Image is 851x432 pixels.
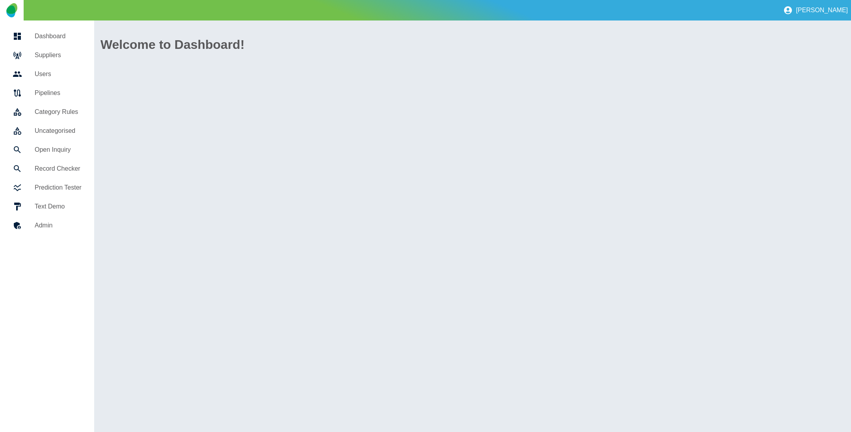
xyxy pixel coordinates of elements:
[6,27,88,46] a: Dashboard
[6,159,88,178] a: Record Checker
[6,178,88,197] a: Prediction Tester
[780,2,851,18] button: [PERSON_NAME]
[796,7,848,14] p: [PERSON_NAME]
[6,102,88,121] a: Category Rules
[35,107,82,117] h5: Category Rules
[35,32,82,41] h5: Dashboard
[6,140,88,159] a: Open Inquiry
[6,121,88,140] a: Uncategorised
[35,202,82,211] h5: Text Demo
[6,197,88,216] a: Text Demo
[35,145,82,155] h5: Open Inquiry
[6,84,88,102] a: Pipelines
[100,35,845,54] h1: Welcome to Dashboard!
[35,126,82,136] h5: Uncategorised
[6,46,88,65] a: Suppliers
[35,69,82,79] h5: Users
[35,221,82,230] h5: Admin
[35,88,82,98] h5: Pipelines
[35,50,82,60] h5: Suppliers
[6,216,88,235] a: Admin
[6,65,88,84] a: Users
[6,3,17,17] img: Logo
[35,183,82,192] h5: Prediction Tester
[35,164,82,173] h5: Record Checker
